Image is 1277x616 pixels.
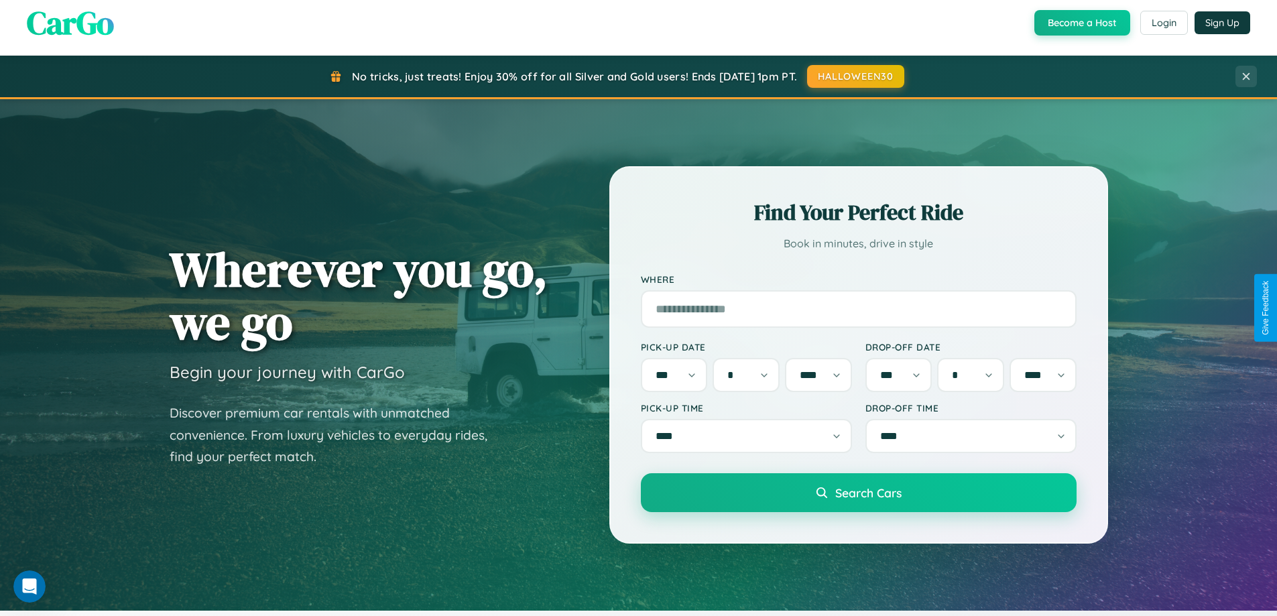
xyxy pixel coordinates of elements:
label: Pick-up Time [641,402,852,414]
h3: Begin your journey with CarGo [170,362,405,382]
h1: Wherever you go, we go [170,243,548,349]
label: Where [641,273,1077,285]
button: HALLOWEEN30 [807,65,904,88]
span: CarGo [27,1,114,45]
label: Drop-off Time [865,402,1077,414]
div: Give Feedback [1261,281,1270,335]
p: Discover premium car rentals with unmatched convenience. From luxury vehicles to everyday rides, ... [170,402,505,468]
h2: Find Your Perfect Ride [641,198,1077,227]
button: Search Cars [641,473,1077,512]
span: Search Cars [835,485,902,500]
button: Login [1140,11,1188,35]
span: No tricks, just treats! Enjoy 30% off for all Silver and Gold users! Ends [DATE] 1pm PT. [352,70,797,83]
button: Sign Up [1195,11,1250,34]
p: Book in minutes, drive in style [641,234,1077,253]
label: Pick-up Date [641,341,852,353]
iframe: Intercom live chat [13,570,46,603]
label: Drop-off Date [865,341,1077,353]
button: Become a Host [1034,10,1130,36]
